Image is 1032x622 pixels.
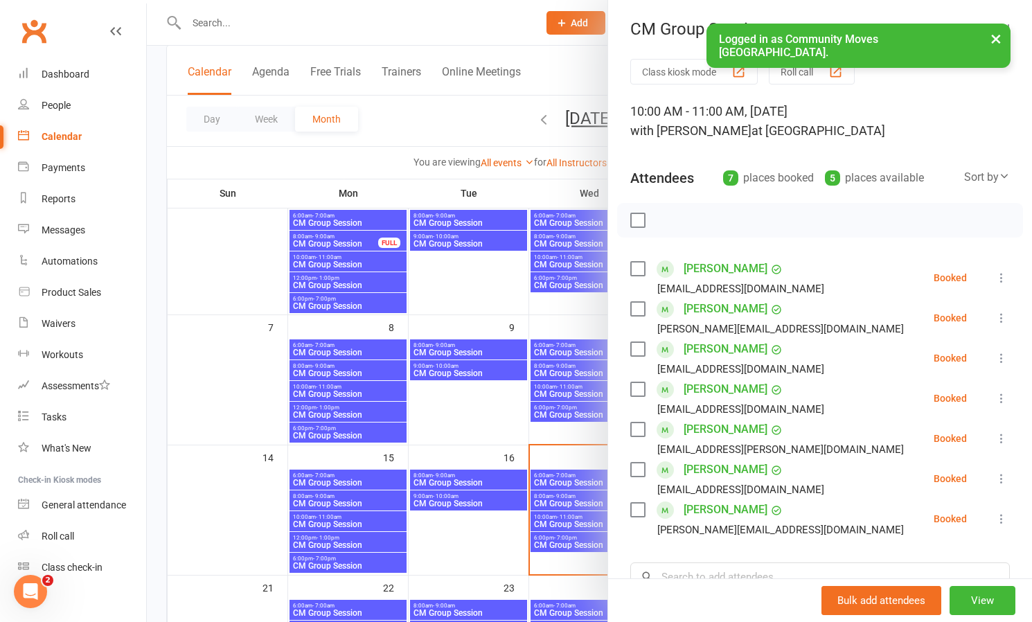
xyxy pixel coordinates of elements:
div: Reports [42,193,75,204]
input: Search to add attendees [630,562,1010,592]
a: Workouts [18,339,146,371]
div: [EMAIL_ADDRESS][DOMAIN_NAME] [657,481,824,499]
button: Bulk add attendees [821,586,941,615]
div: Assessments [42,380,110,391]
div: Booked [934,353,967,363]
div: What's New [42,443,91,454]
iframe: Intercom live chat [14,575,47,608]
div: 10:00 AM - 11:00 AM, [DATE] [630,102,1010,141]
div: Product Sales [42,287,101,298]
div: places available [825,168,924,188]
a: [PERSON_NAME] [684,298,767,320]
div: Automations [42,256,98,267]
div: Waivers [42,318,75,329]
div: 7 [723,170,738,186]
a: Assessments [18,371,146,402]
a: Reports [18,184,146,215]
span: with [PERSON_NAME] [630,123,751,138]
div: Booked [934,393,967,403]
button: × [984,24,1008,53]
a: [PERSON_NAME] [684,338,767,360]
div: Sort by [964,168,1010,186]
div: Booked [934,273,967,283]
a: Waivers [18,308,146,339]
span: at [GEOGRAPHIC_DATA] [751,123,885,138]
div: [EMAIL_ADDRESS][PERSON_NAME][DOMAIN_NAME] [657,441,904,459]
div: People [42,100,71,111]
span: 2 [42,575,53,586]
a: People [18,90,146,121]
span: Logged in as Community Moves [GEOGRAPHIC_DATA]. [719,33,878,59]
div: [PERSON_NAME][EMAIL_ADDRESS][DOMAIN_NAME] [657,320,904,338]
a: Automations [18,246,146,277]
a: Messages [18,215,146,246]
div: places booked [723,168,814,188]
div: Calendar [42,131,82,142]
a: Class kiosk mode [18,552,146,583]
div: Booked [934,474,967,483]
div: Payments [42,162,85,173]
div: Tasks [42,411,66,423]
div: Class check-in [42,562,103,573]
a: What's New [18,433,146,464]
div: Workouts [42,349,83,360]
div: [EMAIL_ADDRESS][DOMAIN_NAME] [657,280,824,298]
a: Product Sales [18,277,146,308]
div: Booked [934,434,967,443]
a: [PERSON_NAME] [684,499,767,521]
div: [PERSON_NAME][EMAIL_ADDRESS][DOMAIN_NAME] [657,521,904,539]
a: [PERSON_NAME] [684,378,767,400]
a: [PERSON_NAME] [684,459,767,481]
a: [PERSON_NAME] [684,418,767,441]
a: Calendar [18,121,146,152]
button: View [950,586,1015,615]
div: [EMAIL_ADDRESS][DOMAIN_NAME] [657,360,824,378]
a: Clubworx [17,14,51,48]
div: Booked [934,514,967,524]
div: [EMAIL_ADDRESS][DOMAIN_NAME] [657,400,824,418]
div: Attendees [630,168,694,188]
div: Messages [42,224,85,236]
div: 5 [825,170,840,186]
a: Roll call [18,521,146,552]
div: Dashboard [42,69,89,80]
a: Payments [18,152,146,184]
div: CM Group Session [608,19,1032,39]
div: Roll call [42,531,74,542]
div: Booked [934,313,967,323]
a: [PERSON_NAME] [684,258,767,280]
a: General attendance kiosk mode [18,490,146,521]
a: Dashboard [18,59,146,90]
a: Tasks [18,402,146,433]
div: General attendance [42,499,126,510]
